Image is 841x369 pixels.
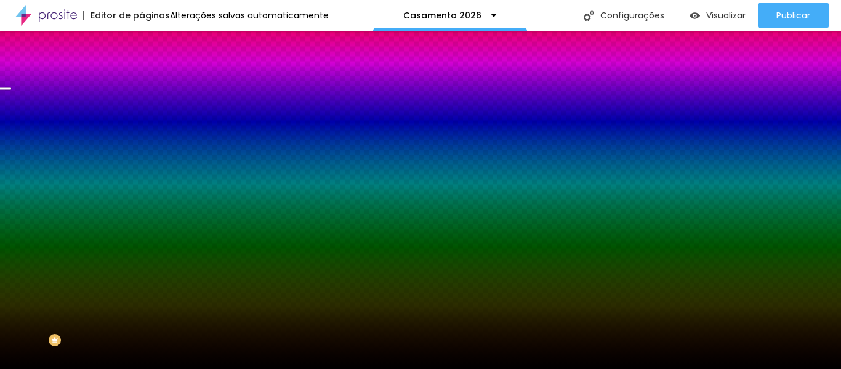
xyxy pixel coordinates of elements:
font: Alterações salvas automaticamente [170,9,329,22]
font: Configurações [600,9,664,22]
button: Visualizar [677,3,758,28]
font: Editor de páginas [91,9,170,22]
img: Ícone [584,10,594,21]
font: Publicar [776,9,810,22]
font: Visualizar [706,9,746,22]
button: Publicar [758,3,829,28]
font: Casamento 2026 [403,9,481,22]
img: view-1.svg [690,10,700,21]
